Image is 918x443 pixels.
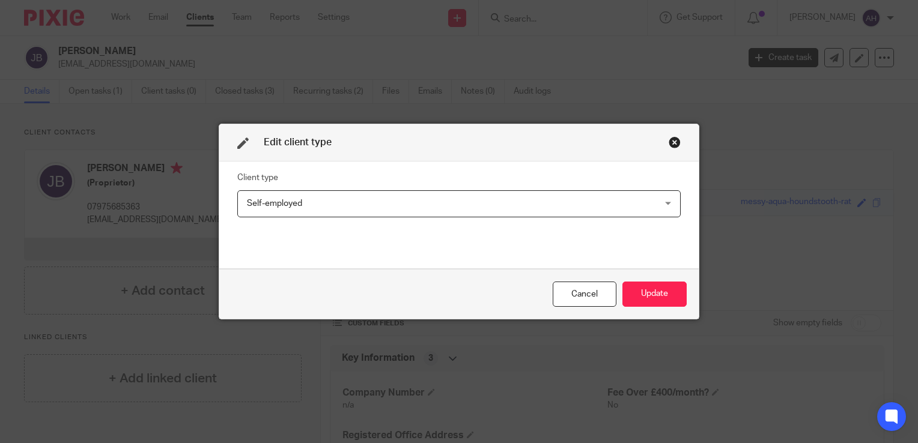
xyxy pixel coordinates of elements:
span: Self-employed [247,199,302,208]
div: Close this dialog window [553,282,616,307]
label: Client type [237,172,278,184]
button: Update [622,282,687,307]
div: Close this dialog window [669,136,681,148]
span: Edit client type [264,137,332,147]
